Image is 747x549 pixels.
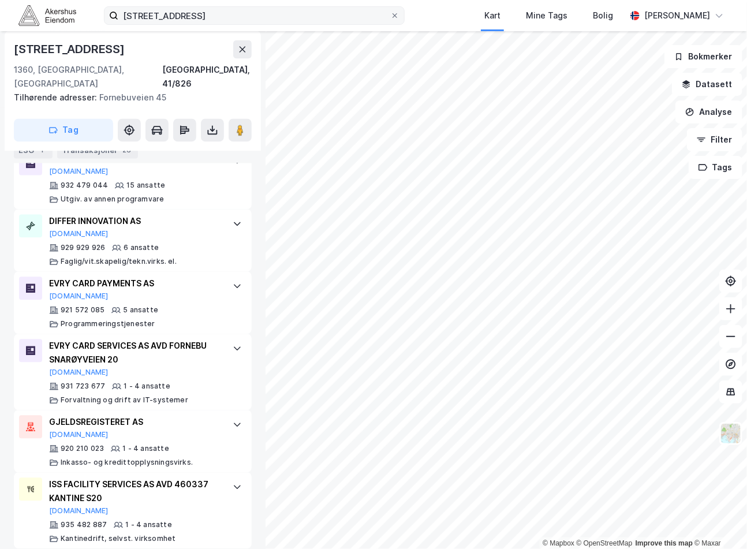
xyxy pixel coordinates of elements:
div: Kontrollprogram for chat [689,494,747,549]
div: Bolig [593,9,613,23]
div: 1 - 4 ansatte [124,382,170,391]
div: 935 482 887 [61,521,107,530]
div: DIFFER INNOVATION AS [49,215,221,229]
a: OpenStreetMap [577,539,633,547]
button: Datasett [672,73,742,96]
button: Tags [689,156,742,179]
button: [DOMAIN_NAME] [49,167,109,177]
div: 931 723 677 [61,382,105,391]
div: Kart [484,9,501,23]
button: [DOMAIN_NAME] [49,431,109,440]
div: 1 - 4 ansatte [125,521,172,530]
div: 1360, [GEOGRAPHIC_DATA], [GEOGRAPHIC_DATA] [14,64,162,91]
div: 15 ansatte [126,181,165,191]
div: Inkasso- og kredittopplysningsvirks. [61,458,193,468]
button: [DOMAIN_NAME] [49,230,109,239]
div: [GEOGRAPHIC_DATA], 41/826 [162,64,252,91]
div: 920 210 023 [61,445,104,454]
div: 921 572 085 [61,306,104,315]
div: [STREET_ADDRESS] [14,40,127,59]
a: Mapbox [543,539,574,547]
button: Tag [14,119,113,142]
div: Kantinedrift, selvst. virksomhet [61,535,175,544]
input: Søk på adresse, matrikkel, gårdeiere, leietakere eller personer [118,7,390,24]
div: ISS FACILITY SERVICES AS AVD 460337 KANTINE S20 [49,478,221,506]
a: Improve this map [636,539,693,547]
div: GJELDSREGISTERET AS [49,416,221,430]
div: [PERSON_NAME] [644,9,710,23]
img: Z [720,423,742,445]
iframe: Chat Widget [689,494,747,549]
div: Mine Tags [526,9,567,23]
div: 929 929 926 [61,244,105,253]
div: Programmeringstjenester [61,320,155,329]
button: [DOMAIN_NAME] [49,368,109,378]
img: akershus-eiendom-logo.9091f326c980b4bce74ccdd9f866810c.svg [18,5,76,25]
span: Tilhørende adresser: [14,93,99,103]
div: 932 479 044 [61,181,108,191]
button: Filter [687,128,742,151]
div: EVRY CARD SERVICES AS AVD FORNEBU SNARØYVEIEN 20 [49,339,221,367]
button: [DOMAIN_NAME] [49,292,109,301]
button: Analyse [675,100,742,124]
div: Faglig/vit.skapelig/tekn.virks. el. [61,257,177,267]
div: 1 - 4 ansatte [122,445,169,454]
div: Fornebuveien 45 [14,91,242,105]
div: 6 ansatte [124,244,159,253]
div: Forvaltning og drift av IT-systemer [61,396,188,405]
button: Bokmerker [664,45,742,68]
div: Utgiv. av annen programvare [61,195,164,204]
div: EVRY CARD PAYMENTS AS [49,277,221,291]
button: [DOMAIN_NAME] [49,507,109,516]
div: 5 ansatte [123,306,158,315]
